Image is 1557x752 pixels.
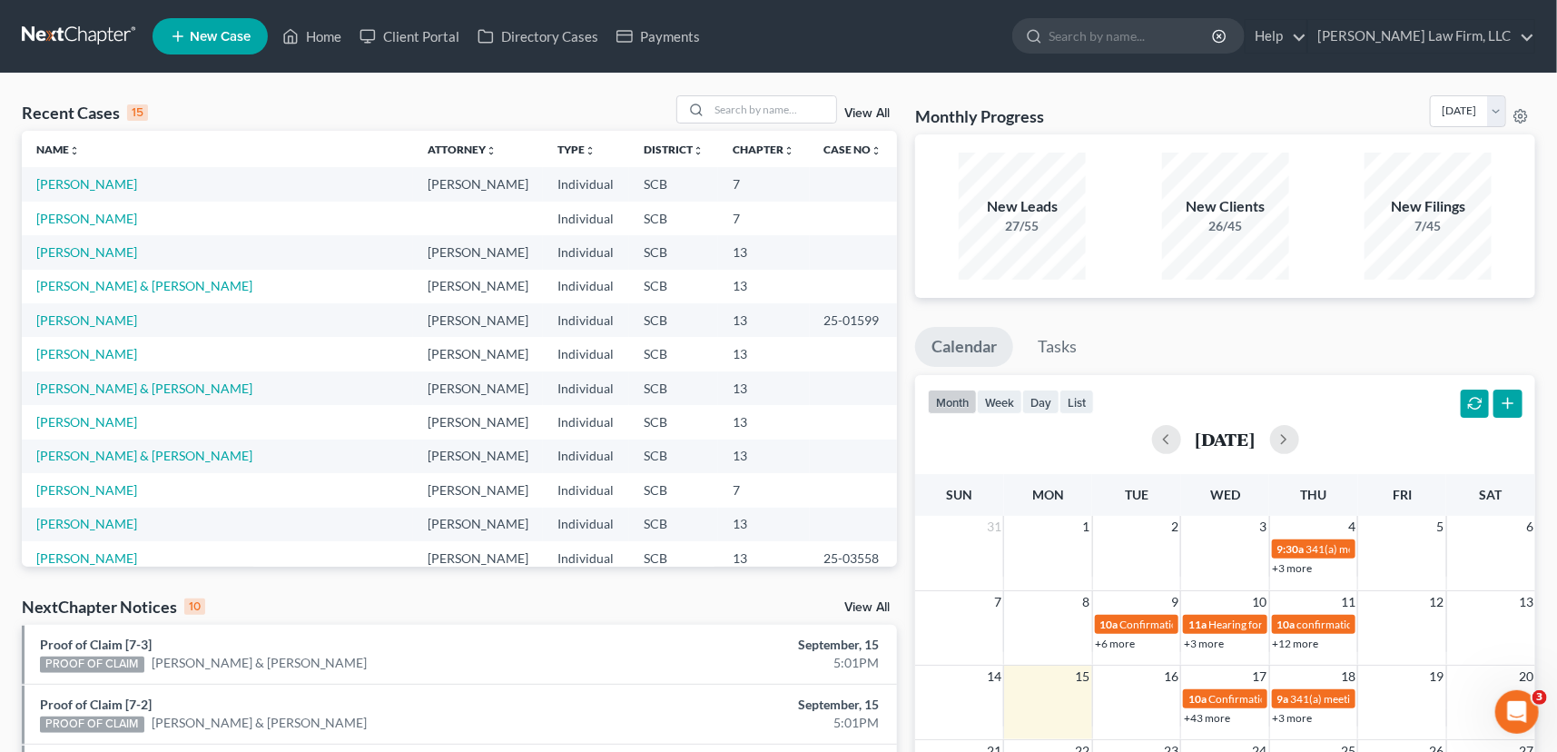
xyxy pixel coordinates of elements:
[1428,666,1446,688] span: 19
[718,440,809,473] td: 13
[946,487,972,502] span: Sun
[36,448,252,463] a: [PERSON_NAME] & [PERSON_NAME]
[1162,196,1289,217] div: New Clients
[350,20,468,53] a: Client Portal
[36,414,137,430] a: [PERSON_NAME]
[1273,711,1313,725] a: +3 more
[557,143,596,156] a: Typeunfold_more
[718,405,809,439] td: 13
[36,244,137,260] a: [PERSON_NAME]
[611,654,879,672] div: 5:01PM
[543,303,628,337] td: Individual
[413,508,544,541] td: [PERSON_NAME]
[783,145,794,156] i: unfold_more
[543,371,628,405] td: Individual
[152,654,368,672] a: [PERSON_NAME] & [PERSON_NAME]
[1301,487,1327,502] span: Thu
[127,104,148,121] div: 15
[36,550,137,566] a: [PERSON_NAME]
[1251,666,1269,688] span: 17
[718,337,809,371] td: 13
[22,102,148,124] div: Recent Cases
[543,167,628,201] td: Individual
[413,235,544,269] td: [PERSON_NAME]
[36,482,137,498] a: [PERSON_NAME]
[1393,487,1412,502] span: Fri
[629,541,718,575] td: SCB
[718,371,809,405] td: 13
[718,541,809,575] td: 13
[629,405,718,439] td: SCB
[413,541,544,575] td: [PERSON_NAME]
[36,346,137,361] a: [PERSON_NAME]
[1277,692,1289,706] span: 9a
[543,473,628,507] td: Individual
[872,145,882,156] i: unfold_more
[611,714,879,732] div: 5:01PM
[413,440,544,473] td: [PERSON_NAME]
[1210,487,1240,502] span: Wed
[1022,390,1059,414] button: day
[1495,690,1539,734] iframe: Intercom live chat
[413,337,544,371] td: [PERSON_NAME]
[985,666,1003,688] span: 14
[40,657,144,673] div: PROOF OF CLAIM
[1258,516,1269,538] span: 3
[644,143,704,156] a: Districtunfold_more
[22,596,205,618] div: NextChapter Notices
[1096,637,1136,650] a: +6 more
[611,636,879,654] div: September, 15
[36,211,137,226] a: [PERSON_NAME]
[718,167,809,201] td: 7
[1169,591,1180,613] span: 9
[1188,692,1207,706] span: 10a
[959,196,1086,217] div: New Leads
[1081,591,1092,613] span: 8
[152,714,368,732] a: [PERSON_NAME] & [PERSON_NAME]
[543,405,628,439] td: Individual
[1308,20,1534,53] a: [PERSON_NAME] Law Firm, LLC
[413,303,544,337] td: [PERSON_NAME]
[1162,217,1289,235] div: 26/45
[718,202,809,235] td: 7
[1435,516,1446,538] span: 5
[629,337,718,371] td: SCB
[1273,637,1319,650] a: +12 more
[607,20,709,53] a: Payments
[629,235,718,269] td: SCB
[190,30,251,44] span: New Case
[629,371,718,405] td: SCB
[543,270,628,303] td: Individual
[718,303,809,337] td: 13
[1169,516,1180,538] span: 2
[1021,327,1093,367] a: Tasks
[1339,591,1357,613] span: 11
[959,217,1086,235] div: 27/55
[1291,692,1466,706] span: 341(a) meeting for [PERSON_NAME]
[543,235,628,269] td: Individual
[1196,430,1256,449] h2: [DATE]
[824,143,882,156] a: Case Nounfold_more
[1532,690,1547,705] span: 3
[629,303,718,337] td: SCB
[1517,591,1535,613] span: 13
[733,143,794,156] a: Chapterunfold_more
[40,717,144,733] div: PROOF OF CLAIM
[413,270,544,303] td: [PERSON_NAME]
[1074,666,1092,688] span: 15
[985,516,1003,538] span: 31
[585,145,596,156] i: unfold_more
[1162,666,1180,688] span: 16
[1208,692,1416,706] span: Confirmation Hearing for [PERSON_NAME]
[36,381,252,396] a: [PERSON_NAME] & [PERSON_NAME]
[844,601,890,614] a: View All
[413,405,544,439] td: [PERSON_NAME]
[1524,516,1535,538] span: 6
[1517,666,1535,688] span: 20
[1059,390,1094,414] button: list
[40,697,152,712] a: Proof of Claim [7-2]
[36,176,137,192] a: [PERSON_NAME]
[543,508,628,541] td: Individual
[1100,618,1118,631] span: 10a
[718,235,809,269] td: 13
